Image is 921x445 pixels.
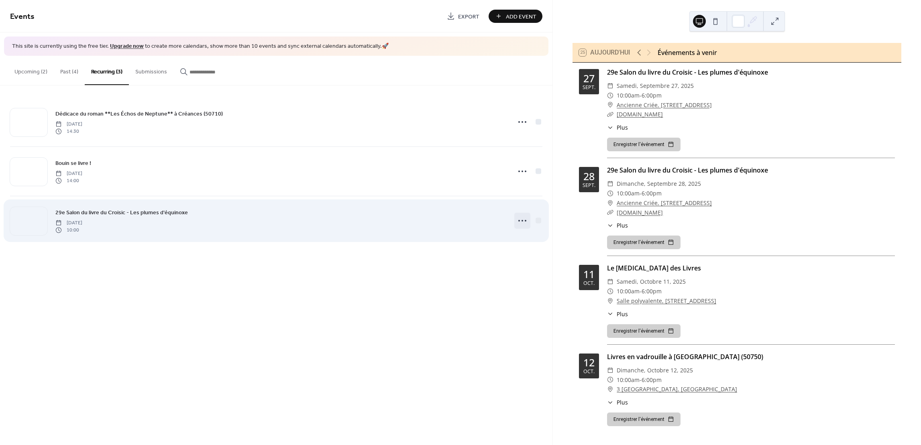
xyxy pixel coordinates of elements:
[617,277,686,287] span: samedi, octobre 11, 2025
[617,384,737,394] a: 3 [GEOGRAPHIC_DATA], [GEOGRAPHIC_DATA]
[640,91,642,100] span: -
[55,128,82,135] span: 14:30
[607,366,613,375] div: ​
[617,81,694,91] span: samedi, septembre 27, 2025
[607,179,613,189] div: ​
[583,85,595,90] div: sept.
[640,287,642,296] span: -
[607,310,628,318] button: ​Plus
[85,56,129,85] button: Recurring (3)
[110,41,144,52] a: Upgrade now
[617,287,640,296] span: 10:00am
[607,100,613,110] div: ​
[617,123,628,132] span: Plus
[607,208,613,217] div: ​
[55,158,91,168] a: Bouin se livre !
[607,110,613,119] div: ​
[640,375,642,385] span: -
[617,198,712,208] a: Ancienne Criée, [STREET_ADDRESS]
[607,324,681,338] button: Enregistrer l'événement
[441,10,485,23] a: Export
[129,56,173,84] button: Submissions
[55,170,82,177] span: [DATE]
[617,91,640,100] span: 10:00am
[617,296,716,306] a: Salle polyvalente, [STREET_ADDRESS]
[607,352,895,362] div: Livres en vadrouille à [GEOGRAPHIC_DATA] (50750)
[506,12,536,21] span: Add Event
[583,358,595,368] div: 12
[607,68,768,77] a: 29e Salon du livre du Croisic - Les plumes d'équinoxe
[12,43,389,51] span: This site is currently using the free tier. to create more calendars, show more than 10 events an...
[583,269,595,279] div: 11
[617,189,640,198] span: 10:00am
[607,375,613,385] div: ​
[607,198,613,208] div: ​
[607,123,628,132] button: ​Plus
[607,123,613,132] div: ​
[607,398,628,406] button: ​Plus
[607,236,681,249] button: Enregistrer l'événement
[55,159,91,167] span: Bouin se livre !
[607,296,613,306] div: ​
[55,109,223,118] a: Dédicace du roman **Les Échos de Neptune** à Créances (50710)
[607,287,613,296] div: ​
[583,183,595,188] div: sept.
[55,110,223,118] span: Dédicace du roman **Les Échos de Neptune** à Créances (50710)
[583,73,595,83] div: 27
[617,100,712,110] a: Ancienne Criée, [STREET_ADDRESS]
[607,221,628,230] button: ​Plus
[583,369,595,374] div: oct.
[458,12,479,21] span: Export
[607,91,613,100] div: ​
[55,219,82,226] span: [DATE]
[607,221,613,230] div: ​
[55,120,82,128] span: [DATE]
[607,398,613,406] div: ​
[583,171,595,181] div: 28
[642,287,662,296] span: 6:00pm
[54,56,85,84] button: Past (4)
[55,227,82,234] span: 10:00
[8,56,54,84] button: Upcoming (2)
[607,138,681,151] button: Enregistrer l'événement
[583,281,595,286] div: oct.
[642,91,662,100] span: 6:00pm
[607,166,768,175] a: 29e Salon du livre du Croisic - Les plumes d'équinoxe
[617,310,628,318] span: Plus
[607,310,613,318] div: ​
[607,263,895,273] div: Le [MEDICAL_DATA] des Livres
[607,412,681,426] button: Enregistrer l'événement
[607,189,613,198] div: ​
[617,179,701,189] span: dimanche, septembre 28, 2025
[617,398,628,406] span: Plus
[607,384,613,394] div: ​
[640,189,642,198] span: -
[617,375,640,385] span: 10:00am
[617,221,628,230] span: Plus
[642,375,662,385] span: 6:00pm
[607,81,613,91] div: ​
[658,48,717,57] div: Événements à venir
[10,9,35,24] span: Events
[642,189,662,198] span: 6:00pm
[55,208,188,217] a: 29e Salon du livre du Croisic - Les plumes d'équinoxe
[489,10,542,23] button: Add Event
[607,277,613,287] div: ​
[617,366,693,375] span: dimanche, octobre 12, 2025
[617,110,663,118] a: [DOMAIN_NAME]
[617,209,663,216] a: [DOMAIN_NAME]
[55,177,82,185] span: 14:00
